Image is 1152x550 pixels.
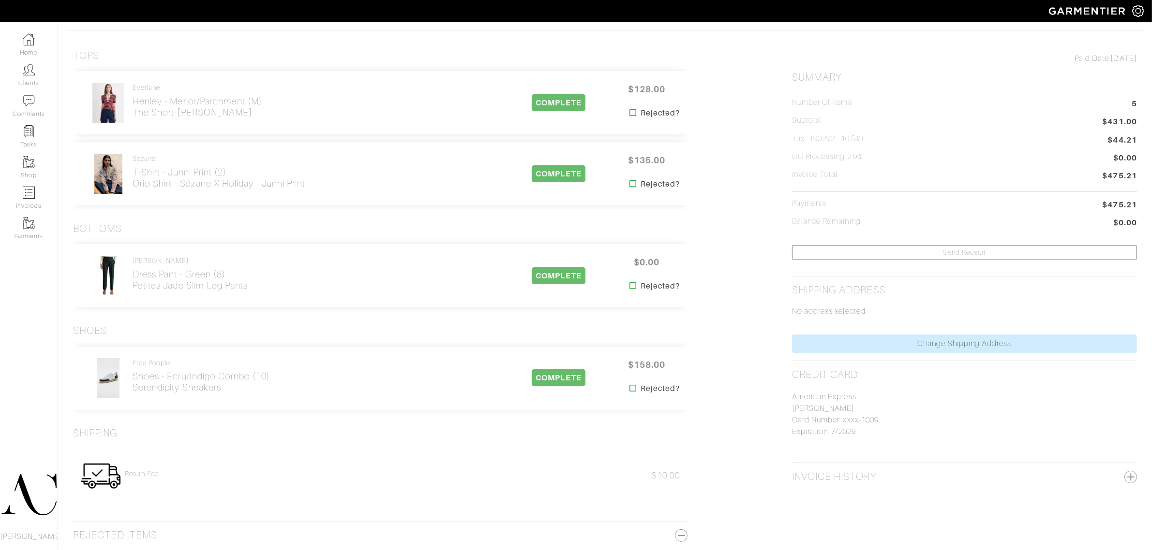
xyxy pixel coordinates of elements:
strong: Rejected? [641,178,680,190]
img: garmentier-logo-header-white-b43fb05a5012e4ada735d5af1a66efaba907eab6374d6393d1fbf88cb4ef424d.png [1044,2,1132,19]
h3: Bottoms [73,223,122,235]
span: $135.00 [618,150,676,171]
p: No address selected [792,305,1137,317]
img: 3WihiFiqMDrbr5ZQYkKSMi2g [94,154,123,194]
img: orders-icon-0abe47150d42831381b5fb84f609e132dff9fe21cb692f30cb5eec754e2cba89.png [23,187,35,199]
span: COMPLETE [532,165,585,182]
a: Sezane T-Shirt - Junni Print (2)Orio Shirt - Sézane x Holiday - Junni Print [133,155,305,189]
span: $0.00 [1113,152,1137,165]
img: gear-icon-white-bd11855cb880d31180b6d7d6211b90ccbf57a29d726f0c71d8c61bd08dd39cc2.png [1132,5,1144,17]
a: Return Fee [125,470,159,478]
span: $475.21 [1103,199,1137,211]
h2: Summary [792,72,1137,84]
h5: Tax (90292 : 10.5%) [792,134,864,144]
img: dashboard-icon-dbcd8f5a0b271acd01030246c82b418ddd0df26cd7fceb0bd07c9910d44c42f6.png [23,33,35,45]
h4: Sezane [133,155,305,163]
span: $44.21 [1108,134,1137,146]
img: VRfKMDGsMkFPSCwbaQS2kLkB [92,256,125,296]
span: $475.21 [1103,170,1137,183]
img: HCo7evk1ijfeXTbfNy6GFRUN [97,358,120,398]
img: Womens_Shipping-0f0746b93696673c4592444dca31ff67b5a305f4a045d2d6c16441254fff223c.png [80,456,121,496]
h5: Balance Remaining [792,217,861,226]
span: $431.00 [1103,116,1137,129]
img: garments-icon-b7da505a4dc4fd61783c78ac3ca0ef83fa9d6f193b1c9dc38574b1d14d53ca28.png [23,217,35,229]
a: Change Shipping Address [792,334,1137,353]
a: [PERSON_NAME] Dress Pant - Green (8)Petites Jade Slim Leg Pants [133,257,248,291]
h2: T-Shirt - Junni Print (2) Orio Shirt - Sézane x Holiday - Junni Print [133,167,305,189]
span: $0.00 [1113,217,1137,230]
a: Free People Shoes - Ecru/Indigo Combo (10)Serendipity Sneakers [133,359,270,393]
h3: Rejected Items [73,529,688,541]
h4: Everlane [133,84,262,92]
h5: Invoice Total [792,170,838,179]
img: comment-icon-a0a6a9ef722e966f86d9cbdc48e553b5cf19dbc54f86b18d962a5391bc8f6eb6.png [23,95,35,107]
img: reminder-icon-8004d30b9f0a5d33ae49ab947aed9ed385cf756f9e5892f1edd6e32f2345188e.png [23,125,35,137]
h2: Shipping Address [792,284,886,296]
span: $128.00 [618,79,676,100]
span: COMPLETE [532,369,585,386]
h2: Invoice History [792,471,876,483]
h5: CC Processing 2.9% [792,152,863,161]
span: $10.00 [652,471,680,480]
a: Everlane Henley - Merlot/Parchment (M)The Short-[PERSON_NAME] [133,84,262,118]
h2: Credit Card [792,369,858,381]
p: American Express [PERSON_NAME] Card Number: xxxx-1009 Expiration: 7/2029 [792,391,1137,437]
span: $0.00 [618,252,676,273]
img: garments-icon-b7da505a4dc4fd61783c78ac3ca0ef83fa9d6f193b1c9dc38574b1d14d53ca28.png [23,156,35,168]
span: 5 [1132,98,1137,111]
h5: Payments [792,199,826,208]
h4: [PERSON_NAME] [133,257,248,265]
span: COMPLETE [532,267,585,284]
span: COMPLETE [532,94,585,111]
h5: Subtotal [792,116,822,125]
h3: Tops [73,50,99,62]
img: GMthr7s2eYSsYcYD9JdFjPsB [92,83,125,123]
strong: Rejected? [641,107,680,119]
h2: Shoes - Ecru/Indigo Combo (10) Serendipity Sneakers [133,371,270,393]
h2: Dress Pant - Green (8) Petites Jade Slim Leg Pants [133,269,248,291]
strong: Rejected? [641,383,680,394]
h3: Shipping [73,427,118,439]
span: Paid Date: [1075,54,1111,63]
h5: Number of Items [792,98,852,107]
img: clients-icon-6bae9207a08558b7cb47a8932f037763ab4055f8c8b6bfacd5dc20c3e0201464.png [23,64,35,76]
a: Send Receipt [792,245,1137,260]
h3: Shoes [73,325,107,337]
div: [DATE] [792,53,1137,64]
strong: Rejected? [641,280,680,292]
span: $158.00 [618,354,676,375]
h2: Henley - Merlot/Parchment (M) The Short-[PERSON_NAME] [133,96,262,118]
h4: Free People [133,359,270,367]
